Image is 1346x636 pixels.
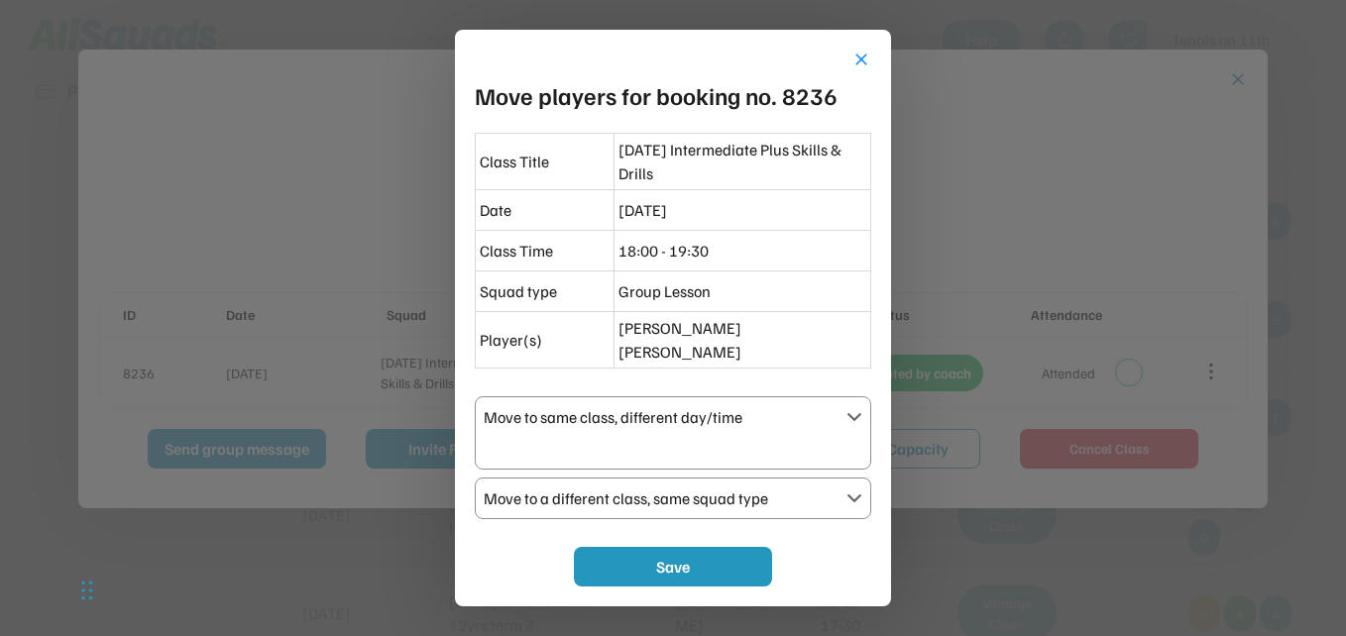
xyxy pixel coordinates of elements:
button: Save [574,547,772,586]
div: Squad type [480,279,610,303]
div: Move players for booking no. 8236 [475,77,871,113]
button: close [851,50,871,69]
button:  [846,490,862,506]
div: 18:00 - 19:30 [618,239,866,263]
div: Move to same class, different day/time [484,405,839,429]
div: [PERSON_NAME] [PERSON_NAME] [618,316,866,364]
div: Group Lesson [618,279,866,303]
div: Class Time [480,239,610,263]
div: [DATE] [618,198,866,222]
div: Date [480,198,610,222]
div: Player(s) [480,328,610,352]
div: [DATE] Intermediate Plus Skills & Drills [618,138,866,185]
div: Class Title [480,150,610,173]
div: Move to a different class, same squad type [484,486,839,510]
button:  [846,409,862,425]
